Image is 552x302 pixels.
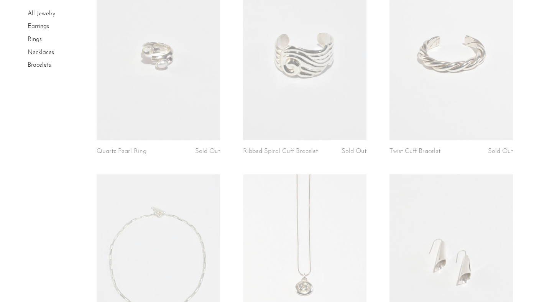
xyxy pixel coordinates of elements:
[28,24,49,30] a: Earrings
[488,148,513,154] span: Sold Out
[243,148,318,155] a: Ribbed Spiral Cuff Bracelet
[97,148,146,155] a: Quartz Pearl Ring
[195,148,220,154] span: Sold Out
[28,49,54,56] a: Necklaces
[28,11,55,17] a: All Jewelry
[28,62,51,68] a: Bracelets
[28,36,42,43] a: Rings
[342,148,366,154] span: Sold Out
[389,148,440,155] a: Twist Cuff Bracelet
